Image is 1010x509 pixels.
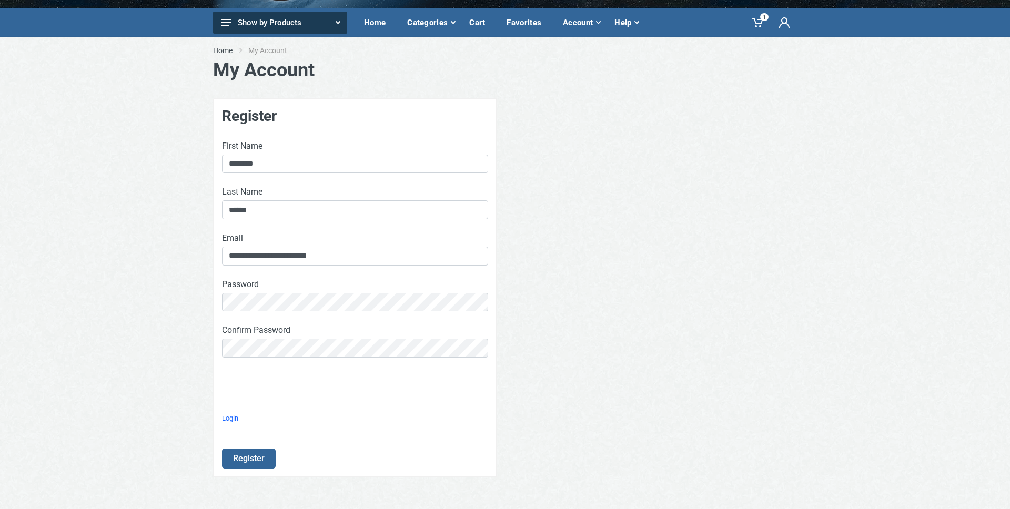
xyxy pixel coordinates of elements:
[213,59,797,82] h1: My Account
[248,45,303,56] li: My Account
[222,324,290,337] label: Confirm Password
[357,8,400,37] a: Home
[760,13,769,21] span: 1
[462,8,499,37] a: Cart
[400,12,462,34] div: Categories
[222,278,259,291] label: Password
[222,414,238,422] a: Login
[213,45,233,56] a: Home
[213,12,347,34] button: Show by Products
[222,186,262,198] label: Last Name
[222,232,243,245] label: Email
[499,12,555,34] div: Favorites
[222,449,276,469] button: Register
[555,12,607,34] div: Account
[222,107,488,125] h3: Register
[745,8,772,37] a: 1
[462,12,499,34] div: Cart
[222,370,382,411] iframe: reCAPTCHA
[499,8,555,37] a: Favorites
[222,140,262,152] label: First Name
[213,45,797,56] nav: breadcrumb
[357,12,400,34] div: Home
[607,12,645,34] div: Help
